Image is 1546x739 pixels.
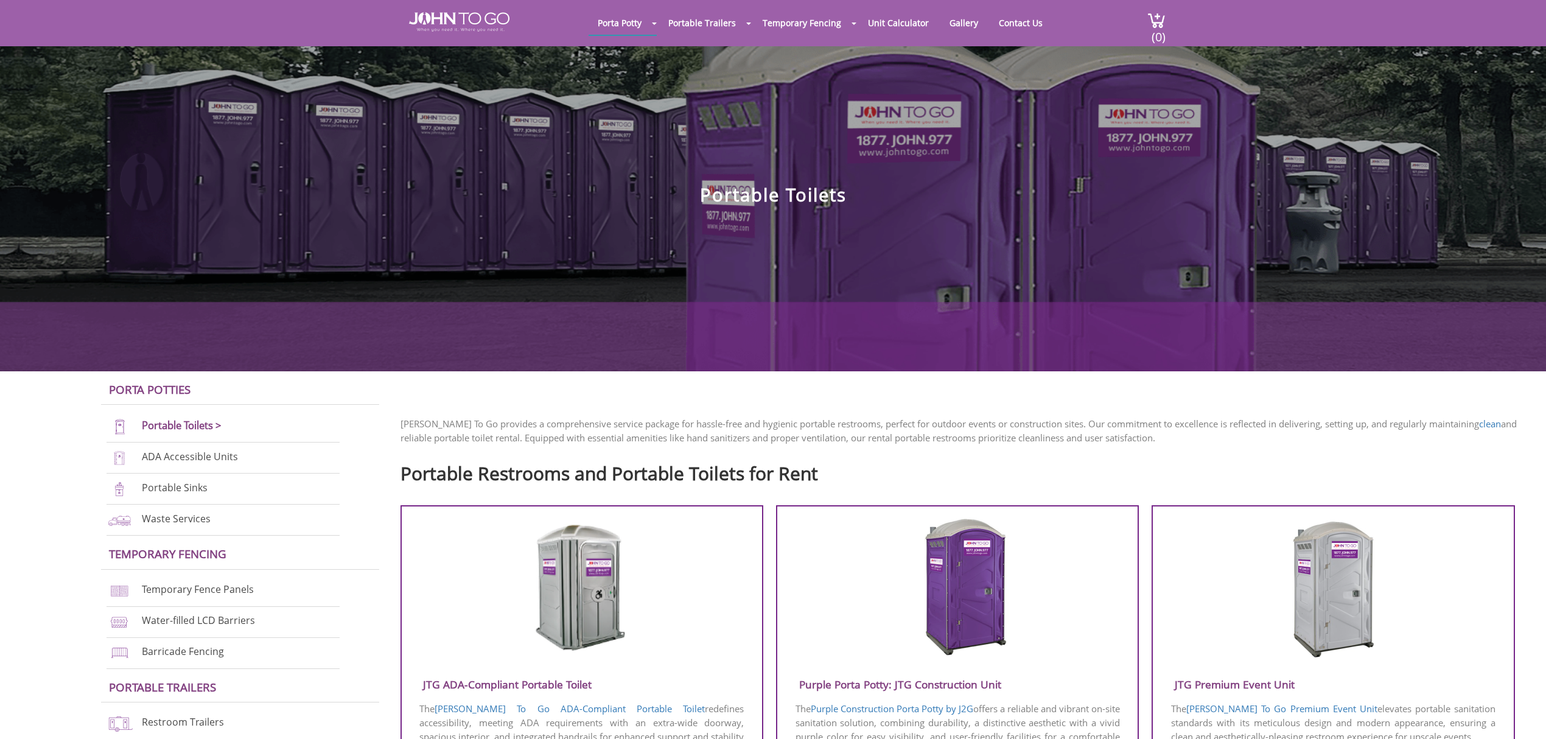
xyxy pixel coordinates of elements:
[402,674,762,695] h3: JTG ADA-Compliant Portable Toilet
[142,512,211,525] a: Waste Services
[990,11,1052,35] a: Contact Us
[142,716,224,729] a: Restroom Trailers
[859,11,938,35] a: Unit Calculator
[754,11,850,35] a: Temporary Fencing
[142,450,238,463] a: ADA Accessible Units
[142,614,255,627] a: Water-filled LCD Barriers
[940,11,987,35] a: Gallery
[1153,674,1513,695] h3: JTG Premium Event Unit
[400,457,1528,483] h2: Portable Restrooms and Portable Toilets for Rent
[107,715,133,732] img: restroom-trailers-new.png
[107,583,133,599] img: chan-link-fencing-new.png
[142,481,208,494] a: Portable Sinks
[109,382,191,397] a: Porta Potties
[107,450,133,466] img: ADA-units-new.png
[142,645,224,658] a: Barricade Fencing
[400,417,1528,445] p: [PERSON_NAME] To Go provides a comprehensive service package for hassle-free and hygienic portabl...
[142,418,222,432] a: Portable Toilets >
[142,583,254,596] a: Temporary Fence Panels
[107,419,133,435] img: portable-toilets-new.png
[107,512,133,528] img: waste-services-new.png
[811,702,973,715] a: Purple Construction Porta Potty by J2G
[1147,12,1166,29] img: cart a
[1497,690,1546,739] button: Live Chat
[107,614,133,630] img: water-filled%20barriers-new.png
[659,11,745,35] a: Portable Trailers
[109,546,226,561] a: Temporary Fencing
[409,12,509,32] img: JOHN to go
[1186,702,1377,715] a: [PERSON_NAME] To Go Premium Event Unit
[777,674,1138,695] h3: Purple Porta Potty: JTG Construction Unit
[109,679,216,695] a: Portable trailers
[1275,517,1391,657] img: JTG-Premium-Event-Unit.png
[1479,418,1501,430] a: clean
[589,11,651,35] a: Porta Potty
[435,702,705,715] a: [PERSON_NAME] To Go ADA-Compliant Portable Toilet
[1151,19,1166,45] span: (0)
[523,517,640,657] img: JTG-ADA-Compliant-Portable-Toilet.png
[107,645,133,661] img: barricade-fencing-icon-new.png
[900,517,1016,657] img: Purple-Porta-Potty-J2G-Construction-Unit.png
[107,481,133,497] img: portable-sinks-new.png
